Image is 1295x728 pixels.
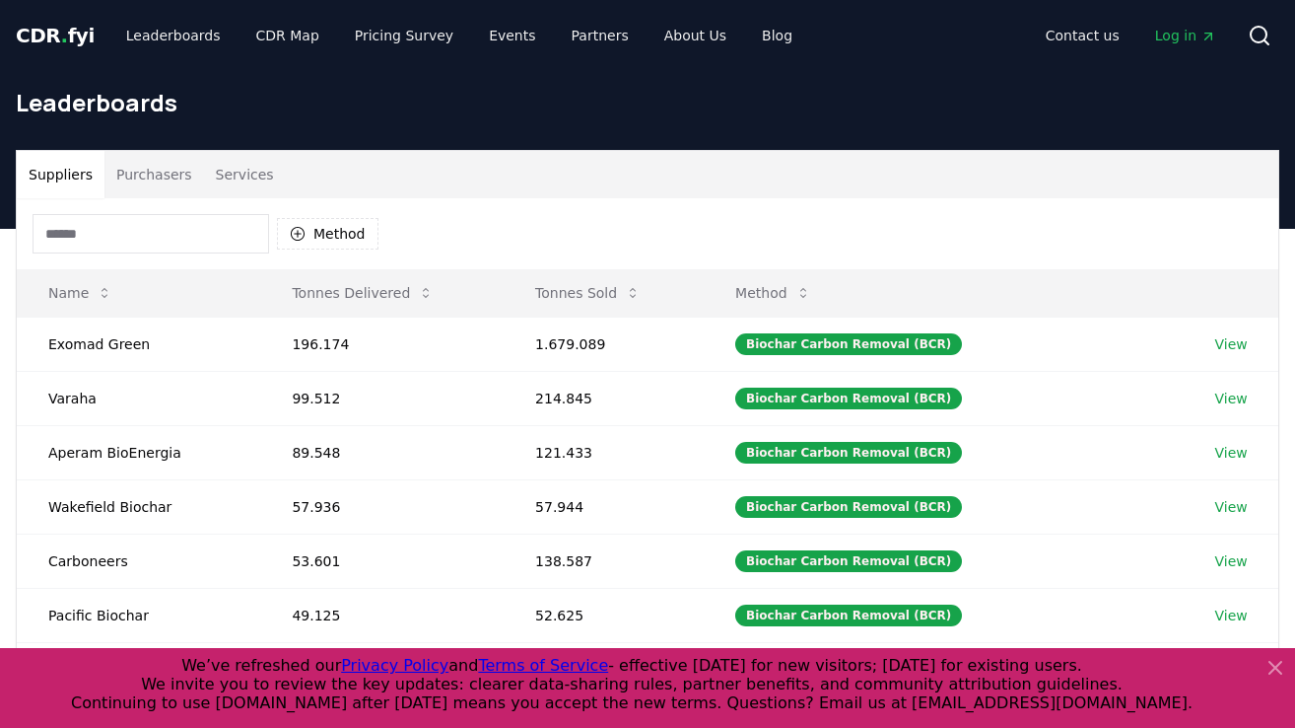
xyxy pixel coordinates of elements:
h1: Leaderboards [16,87,1279,118]
td: 52.625 [504,588,704,642]
a: View [1215,334,1248,354]
nav: Main [110,18,808,53]
a: Contact us [1030,18,1135,53]
button: Method [277,218,378,250]
div: Biochar Carbon Removal (BCR) [735,550,962,572]
a: View [1215,606,1248,625]
span: Log in [1155,26,1216,45]
div: Biochar Carbon Removal (BCR) [735,496,962,518]
td: 1.679.089 [504,317,704,371]
div: Biochar Carbon Removal (BCR) [735,442,962,464]
td: 89.548 [260,425,504,479]
span: CDR fyi [16,24,95,47]
div: Biochar Carbon Removal (BCR) [735,605,962,626]
div: Biochar Carbon Removal (BCR) [735,333,962,355]
td: Varaha [17,371,260,425]
td: 121.433 [504,425,704,479]
a: About Us [648,18,742,53]
td: Aperam BioEnergia [17,425,260,479]
a: View [1215,389,1248,408]
nav: Main [1030,18,1232,53]
td: 214.845 [504,371,704,425]
td: 49.125 [260,588,504,642]
td: 57.936 [260,479,504,534]
td: 57.944 [504,479,704,534]
button: Services [204,151,286,198]
td: 99.512 [260,371,504,425]
a: CDR Map [240,18,335,53]
td: 53.601 [260,534,504,588]
a: View [1215,497,1248,517]
button: Purchasers [104,151,204,198]
a: Partners [556,18,645,53]
a: View [1215,443,1248,463]
a: CDR.fyi [16,22,95,49]
td: Carboneers [17,534,260,588]
button: Suppliers [17,151,104,198]
button: Method [719,273,827,313]
div: Biochar Carbon Removal (BCR) [735,388,962,409]
a: Blog [746,18,808,53]
button: Tonnes Sold [519,273,656,313]
td: Exomad Green [17,317,260,371]
td: Freres Biochar [17,642,260,696]
a: Pricing Survey [339,18,469,53]
a: Events [473,18,551,53]
button: Name [33,273,128,313]
td: 26.108 [504,642,704,696]
a: Log in [1139,18,1232,53]
span: . [61,24,68,47]
td: 26.108 [260,642,504,696]
td: 138.587 [504,534,704,588]
a: View [1215,551,1248,571]
button: Tonnes Delivered [276,273,449,313]
td: Pacific Biochar [17,588,260,642]
td: Wakefield Biochar [17,479,260,534]
td: 196.174 [260,317,504,371]
a: Leaderboards [110,18,237,53]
